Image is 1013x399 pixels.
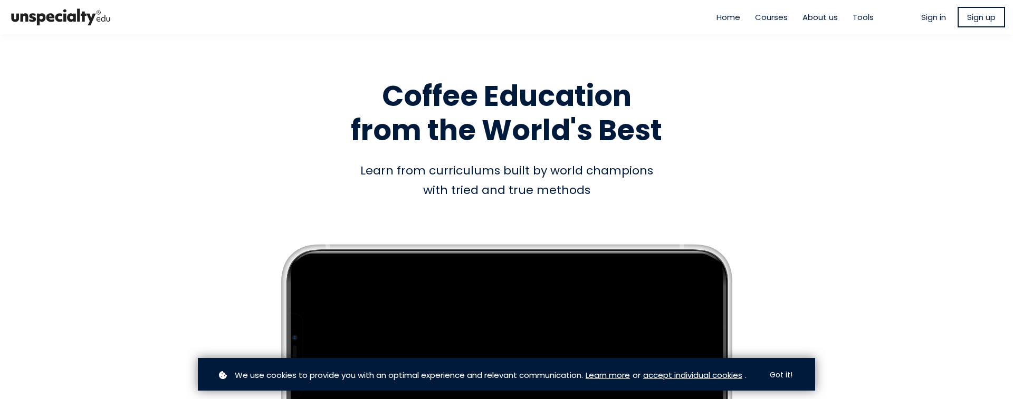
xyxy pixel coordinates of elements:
[958,7,1005,27] a: Sign up
[8,4,113,30] img: bc390a18feecddb333977e298b3a00a1.png
[586,369,630,381] a: Learn more
[921,11,946,23] a: Sign in
[802,11,838,23] a: About us
[755,11,788,23] a: Courses
[206,161,807,200] div: Learn from curriculums built by world champions with tried and true methods
[216,369,754,381] p: or .
[235,369,583,381] span: We use cookies to provide you with an optimal experience and relevant communication.
[853,11,874,23] a: Tools
[967,11,996,23] span: Sign up
[760,365,802,385] button: Got it!
[643,369,742,381] a: accept individual cookies
[206,79,807,148] h1: Coffee Education from the World's Best
[716,11,740,23] a: Home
